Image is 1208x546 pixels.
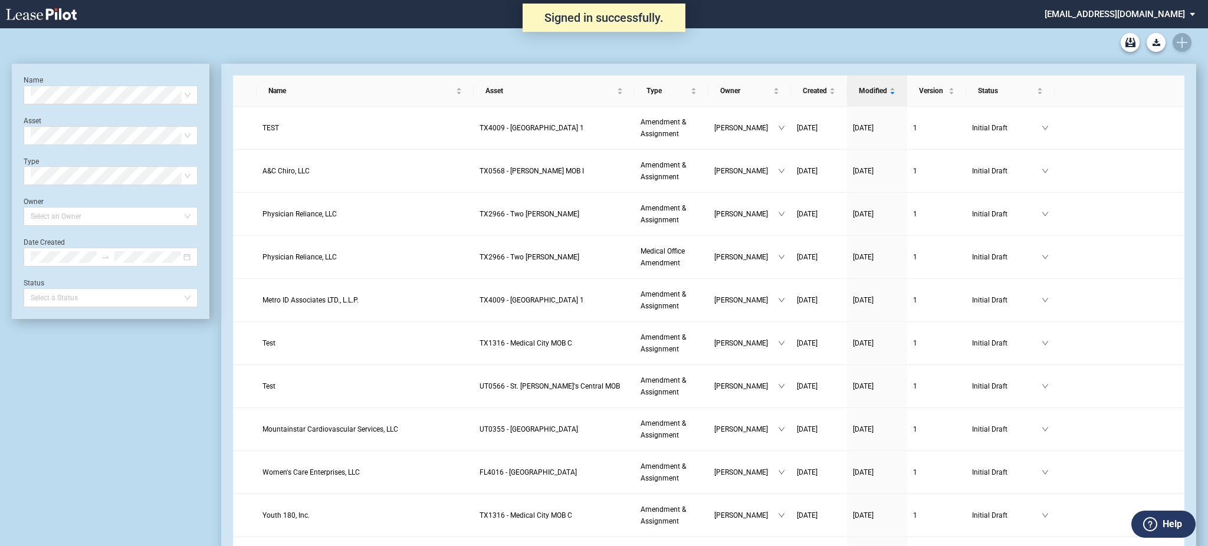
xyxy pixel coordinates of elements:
[268,85,454,97] span: Name
[641,159,703,183] a: Amendment & Assignment
[641,462,686,482] span: Amendment & Assignment
[262,337,468,349] a: Test
[480,337,629,349] a: TX1316 - Medical City MOB C
[853,296,874,304] span: [DATE]
[913,425,917,433] span: 1
[646,85,688,97] span: Type
[972,509,1042,521] span: Initial Draft
[1042,297,1049,304] span: down
[262,423,468,435] a: Mountainstar Cardiovascular Services, LLC
[913,208,960,220] a: 1
[480,423,629,435] a: UT0355 - [GEOGRAPHIC_DATA]
[1163,517,1182,532] label: Help
[262,253,337,261] span: Physician Reliance, LLC
[262,296,359,304] span: Metro ID Associates LTD., L.L.P.
[641,247,685,267] span: Medical Office Amendment
[480,251,629,263] a: TX2966 - Two [PERSON_NAME]
[641,202,703,226] a: Amendment & Assignment
[480,124,584,132] span: TX4009 - Southwest Plaza 1
[972,423,1042,435] span: Initial Draft
[641,505,686,525] span: Amendment & Assignment
[913,382,917,390] span: 1
[913,124,917,132] span: 1
[641,417,703,441] a: Amendment & Assignment
[853,251,901,263] a: [DATE]
[853,339,874,347] span: [DATE]
[262,425,398,433] span: Mountainstar Cardiovascular Services, LLC
[485,85,615,97] span: Asset
[797,167,818,175] span: [DATE]
[714,466,778,478] span: [PERSON_NAME]
[913,210,917,218] span: 1
[853,124,874,132] span: [DATE]
[101,253,110,261] span: swap-right
[714,337,778,349] span: [PERSON_NAME]
[778,210,785,218] span: down
[24,157,39,166] label: Type
[480,167,584,175] span: TX0568 - McKinney MOB I
[262,466,468,478] a: Women's Care Enterprises, LLC
[641,116,703,140] a: Amendment & Assignment
[972,466,1042,478] span: Initial Draft
[859,85,887,97] span: Modified
[913,423,960,435] a: 1
[797,382,818,390] span: [DATE]
[853,509,901,521] a: [DATE]
[797,294,841,306] a: [DATE]
[641,118,686,138] span: Amendment & Assignment
[797,122,841,134] a: [DATE]
[853,167,874,175] span: [DATE]
[797,124,818,132] span: [DATE]
[797,380,841,392] a: [DATE]
[778,512,785,519] span: down
[714,509,778,521] span: [PERSON_NAME]
[24,279,44,287] label: Status
[778,383,785,390] span: down
[24,198,44,206] label: Owner
[641,204,686,224] span: Amendment & Assignment
[778,469,785,476] span: down
[262,294,468,306] a: Metro ID Associates LTD., L.L.P.
[913,167,917,175] span: 1
[797,509,841,521] a: [DATE]
[262,251,468,263] a: Physician Reliance, LLC
[24,238,65,246] label: Date Created
[714,294,778,306] span: [PERSON_NAME]
[913,294,960,306] a: 1
[262,122,468,134] a: TEST
[778,340,785,347] span: down
[778,254,785,261] span: down
[1042,340,1049,347] span: down
[913,511,917,519] span: 1
[853,468,874,476] span: [DATE]
[913,509,960,521] a: 1
[714,122,778,134] span: [PERSON_NAME]
[847,75,907,107] th: Modified
[480,511,572,519] span: TX1316 - Medical City MOB C
[1042,469,1049,476] span: down
[641,461,703,484] a: Amendment & Assignment
[257,75,474,107] th: Name
[262,468,360,476] span: Women's Care Enterprises, LLC
[778,297,785,304] span: down
[972,294,1042,306] span: Initial Draft
[262,380,468,392] a: Test
[853,122,901,134] a: [DATE]
[262,382,275,390] span: Test
[262,167,310,175] span: A&C Chiro, LLC
[101,253,110,261] span: to
[913,251,960,263] a: 1
[262,509,468,521] a: Youth 180, Inc.
[714,165,778,177] span: [PERSON_NAME]
[641,376,686,396] span: Amendment & Assignment
[797,468,818,476] span: [DATE]
[853,208,901,220] a: [DATE]
[797,511,818,519] span: [DATE]
[262,124,279,132] span: TEST
[797,423,841,435] a: [DATE]
[720,85,771,97] span: Owner
[641,288,703,312] a: Amendment & Assignment
[797,296,818,304] span: [DATE]
[913,466,960,478] a: 1
[853,425,874,433] span: [DATE]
